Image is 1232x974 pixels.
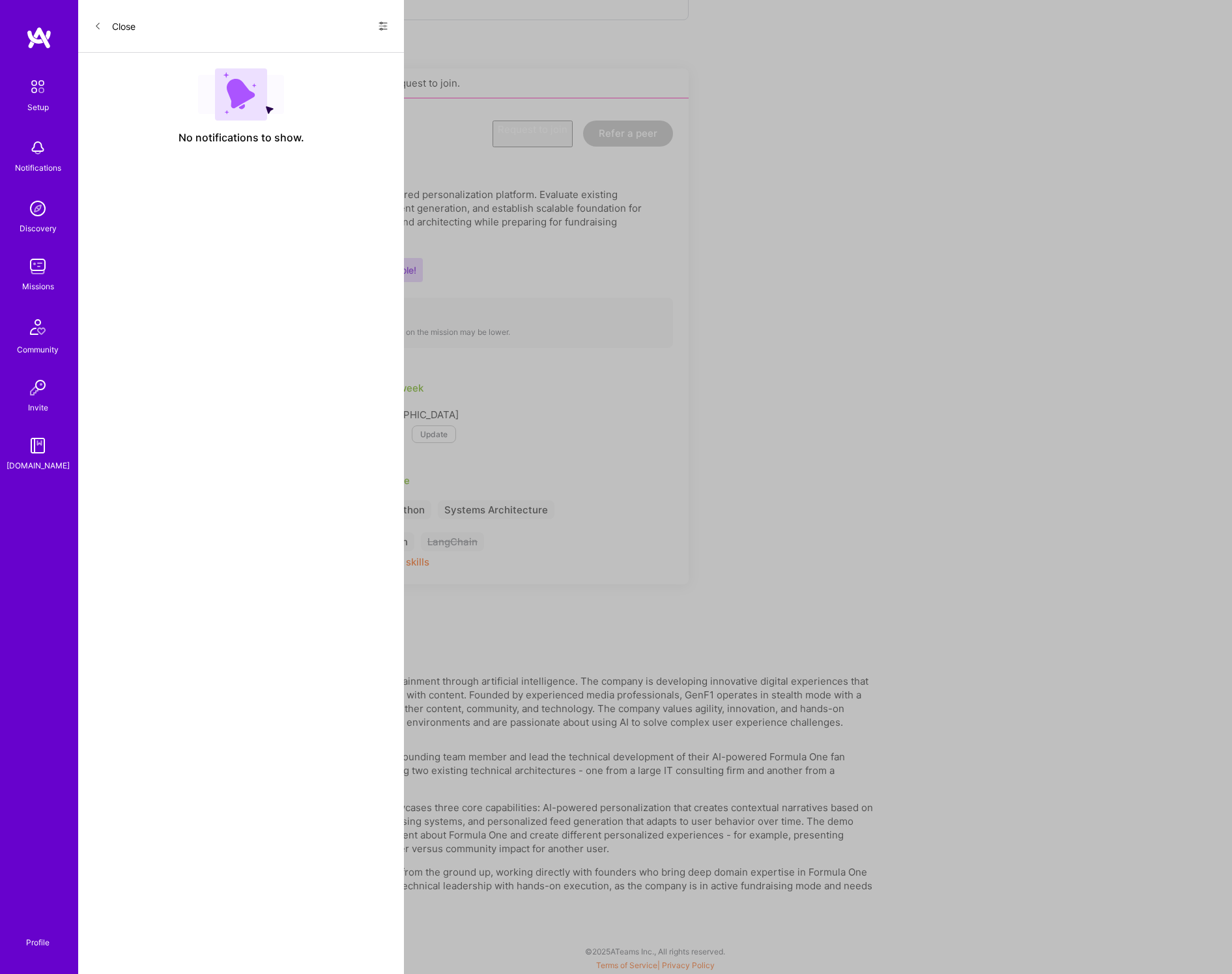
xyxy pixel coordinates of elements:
span: No notifications to show. [179,131,304,145]
img: Community [22,311,53,343]
div: Community [17,343,59,356]
div: Profile [26,936,50,948]
div: Notifications [15,161,61,175]
img: teamwork [25,253,51,279]
img: Invite [25,375,51,401]
img: setup [24,73,51,100]
img: empty [198,68,284,121]
div: Discovery [20,222,57,235]
button: Close [94,16,136,36]
div: [DOMAIN_NAME] [7,459,70,472]
img: bell [25,135,51,161]
div: Setup [27,100,49,114]
img: logo [26,26,52,50]
img: discovery [25,195,51,222]
div: Missions [22,279,54,293]
a: Profile [21,922,54,948]
div: Invite [28,401,48,414]
img: guide book [25,433,51,459]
